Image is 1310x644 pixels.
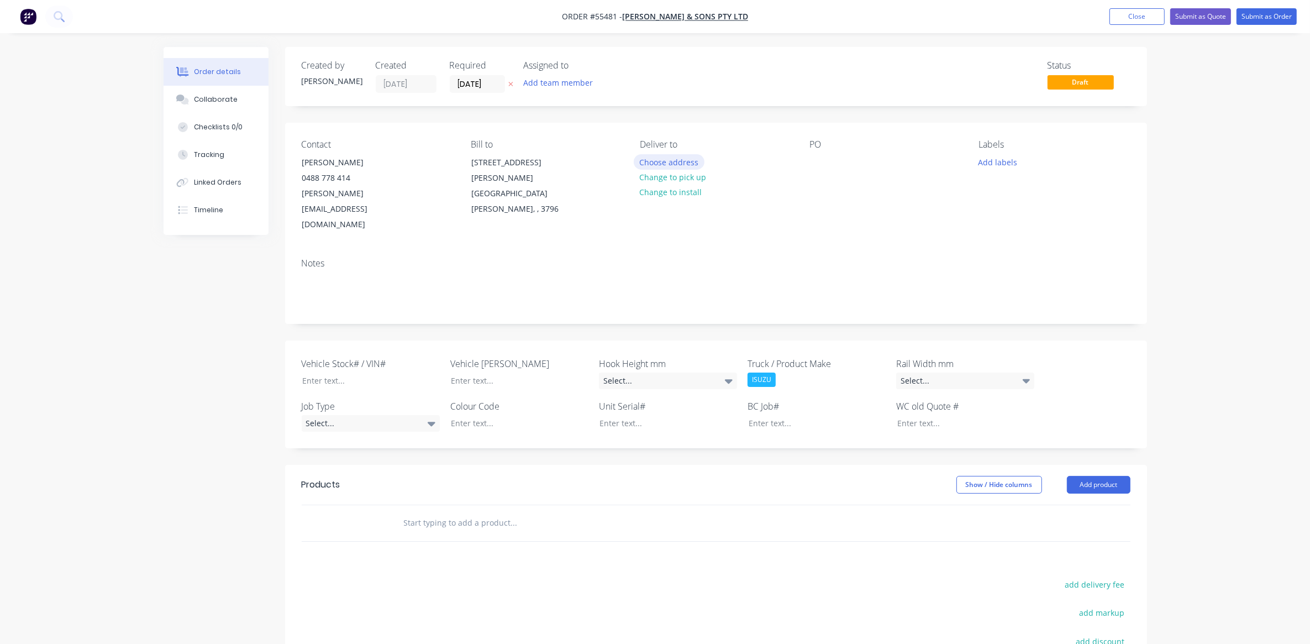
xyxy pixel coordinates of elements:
button: Order details [164,58,269,86]
button: Tracking [164,141,269,169]
div: Assigned to [524,60,634,71]
div: Products [302,478,340,491]
div: PO [809,139,961,150]
label: BC Job# [748,400,886,413]
div: Linked Orders [194,177,241,187]
div: [STREET_ADDRESS][PERSON_NAME][GEOGRAPHIC_DATA][PERSON_NAME], , 3796 [462,154,572,217]
div: [GEOGRAPHIC_DATA][PERSON_NAME], , 3796 [471,186,563,217]
button: Add product [1067,476,1130,494]
div: [PERSON_NAME]0488 778 414[PERSON_NAME][EMAIL_ADDRESS][DOMAIN_NAME] [293,154,403,233]
button: Change to install [634,185,708,200]
div: Created by [302,60,362,71]
button: Submit as Order [1237,8,1297,25]
img: Factory [20,8,36,25]
div: [STREET_ADDRESS][PERSON_NAME] [471,155,563,186]
div: Tracking [194,150,224,160]
label: Hook Height mm [599,357,737,370]
a: [PERSON_NAME] & SONS PTY LTD [622,12,748,22]
button: Timeline [164,196,269,224]
div: Order details [194,67,241,77]
button: Add team member [524,75,599,90]
div: Select... [896,373,1034,389]
div: Created [376,60,436,71]
label: Vehicle Stock# / VIN# [302,357,440,370]
button: add delivery fee [1059,577,1130,592]
div: ISUZU [748,373,776,387]
button: Choose address [634,154,704,169]
span: Draft [1048,75,1114,89]
button: Close [1109,8,1165,25]
label: Rail Width mm [896,357,1034,370]
label: WC old Quote # [896,400,1034,413]
label: Unit Serial# [599,400,737,413]
input: Start typing to add a product... [403,512,624,534]
div: [PERSON_NAME] [302,155,394,170]
div: Bill to [471,139,622,150]
div: Select... [599,373,737,389]
label: Job Type [302,400,440,413]
button: Change to pick up [634,170,712,185]
button: Collaborate [164,86,269,113]
button: Show / Hide columns [956,476,1042,494]
div: [PERSON_NAME] [302,75,362,87]
label: Vehicle [PERSON_NAME] [450,357,588,370]
button: Submit as Quote [1170,8,1231,25]
div: Contact [302,139,453,150]
label: Truck / Product Make [748,357,886,370]
button: Checklists 0/0 [164,113,269,141]
div: Collaborate [194,95,238,104]
div: Labels [978,139,1130,150]
div: Timeline [194,205,223,215]
div: Checklists 0/0 [194,122,243,132]
button: Add team member [517,75,598,90]
div: [PERSON_NAME][EMAIL_ADDRESS][DOMAIN_NAME] [302,186,394,232]
button: Add labels [972,154,1023,169]
span: Order #55481 - [562,12,622,22]
div: Deliver to [640,139,791,150]
button: add markup [1074,605,1130,620]
button: Linked Orders [164,169,269,196]
div: Notes [302,258,1130,269]
div: Status [1048,60,1130,71]
div: Required [450,60,511,71]
label: Colour Code [450,400,588,413]
div: Select... [302,415,440,432]
div: 0488 778 414 [302,170,394,186]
